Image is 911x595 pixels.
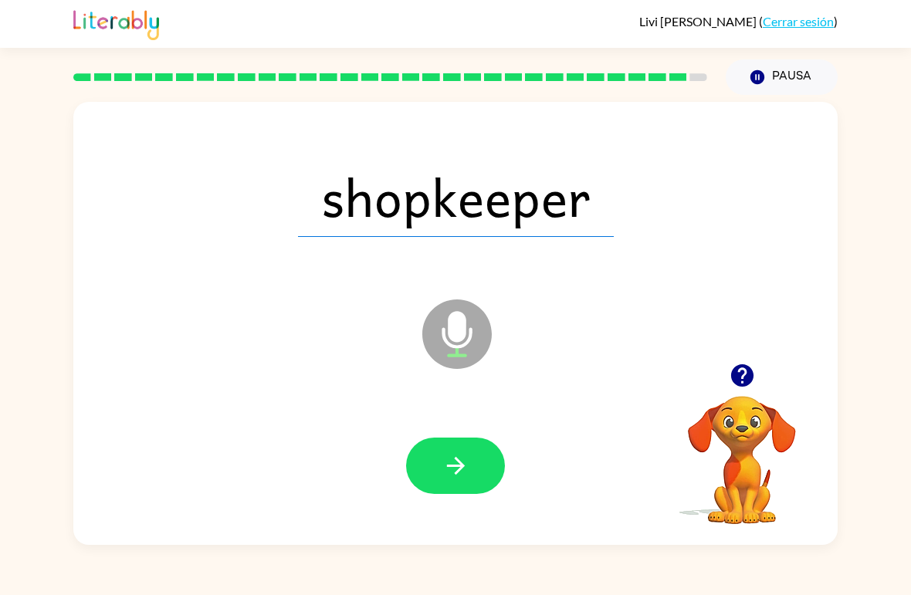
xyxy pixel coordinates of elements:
a: Cerrar sesión [763,14,834,29]
div: ( ) [639,14,838,29]
img: Literably [73,6,159,40]
span: shopkeeper [298,157,614,237]
video: Tu navegador debe admitir la reproducción de archivos .mp4 para usar Literably. Intenta usar otro... [665,372,819,526]
button: Pausa [726,59,838,95]
span: Livi [PERSON_NAME] [639,14,759,29]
